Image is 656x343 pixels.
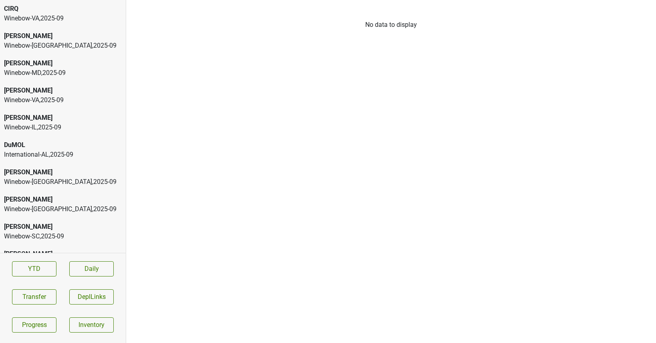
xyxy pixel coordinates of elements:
[4,195,122,204] div: [PERSON_NAME]
[4,31,122,41] div: [PERSON_NAME]
[4,222,122,232] div: [PERSON_NAME]
[4,167,122,177] div: [PERSON_NAME]
[4,232,122,241] div: Winebow-SC , 2025 - 09
[4,86,122,95] div: [PERSON_NAME]
[4,249,122,259] div: [PERSON_NAME]
[4,59,122,68] div: [PERSON_NAME]
[4,150,122,159] div: International-AL , 2025 - 09
[69,289,114,305] button: DeplLinks
[4,41,122,50] div: Winebow-[GEOGRAPHIC_DATA] , 2025 - 09
[12,317,56,333] a: Progress
[4,113,122,123] div: [PERSON_NAME]
[126,20,656,30] div: No data to display
[4,68,122,78] div: Winebow-MD , 2025 - 09
[12,261,56,276] a: YTD
[69,261,114,276] a: Daily
[4,4,122,14] div: CIRQ
[4,95,122,105] div: Winebow-VA , 2025 - 09
[4,14,122,23] div: Winebow-VA , 2025 - 09
[12,289,56,305] button: Transfer
[4,204,122,214] div: Winebow-[GEOGRAPHIC_DATA] , 2025 - 09
[69,317,114,333] a: Inventory
[4,140,122,150] div: DuMOL
[4,123,122,132] div: Winebow-IL , 2025 - 09
[4,177,122,187] div: Winebow-[GEOGRAPHIC_DATA] , 2025 - 09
